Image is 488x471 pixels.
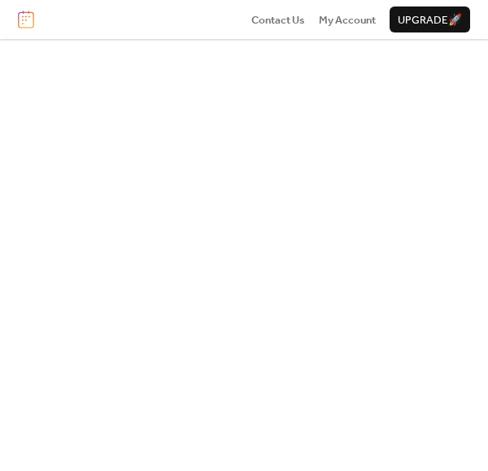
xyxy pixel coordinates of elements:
[319,12,376,28] span: My Account
[398,12,462,28] span: Upgrade 🚀
[251,11,305,28] a: Contact Us
[390,6,470,32] button: Upgrade🚀
[319,11,376,28] a: My Account
[18,11,34,28] img: logo
[251,12,305,28] span: Contact Us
